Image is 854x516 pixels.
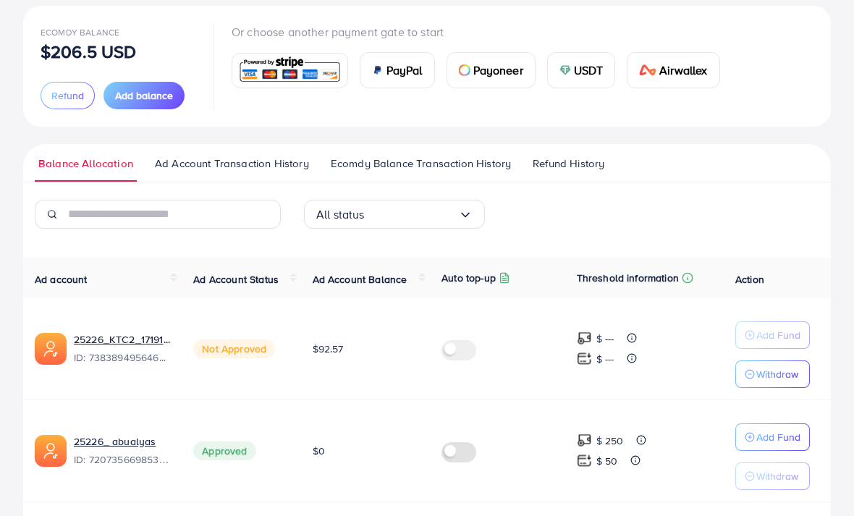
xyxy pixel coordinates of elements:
[41,26,119,38] span: Ecomdy Balance
[115,88,173,103] span: Add balance
[38,156,133,172] span: Balance Allocation
[74,332,170,365] div: <span class='underline'>25226_KTC2_1719197027716</span></br>7383894956466995201
[441,269,496,287] p: Auto top-up
[232,23,732,41] p: Or choose another payment gate to start
[792,451,843,505] iframe: Chat
[155,156,309,172] span: Ad Account Transaction History
[639,64,656,76] img: card
[51,88,84,103] span: Refund
[574,62,604,79] span: USDT
[386,62,423,79] span: PayPal
[237,55,343,86] img: card
[756,326,800,344] p: Add Fund
[103,82,185,109] button: Add balance
[313,272,407,287] span: Ad Account Balance
[756,365,798,383] p: Withdraw
[756,428,800,446] p: Add Fund
[41,43,137,60] p: $206.5 USD
[659,62,707,79] span: Airwallex
[596,350,614,368] p: $ ---
[316,203,365,226] span: All status
[577,453,592,468] img: top-up amount
[547,52,616,88] a: cardUSDT
[596,432,624,449] p: $ 250
[232,53,348,88] a: card
[627,52,719,88] a: cardAirwallex
[193,272,279,287] span: Ad Account Status
[304,200,485,229] div: Search for option
[74,434,170,449] a: 25226_ abualyas
[756,468,798,485] p: Withdraw
[74,452,170,467] span: ID: 7207356698539851778
[735,423,810,451] button: Add Fund
[596,330,614,347] p: $ ---
[577,351,592,366] img: top-up amount
[459,64,470,76] img: card
[35,333,67,365] img: ic-ads-acc.e4c84228.svg
[74,332,170,347] a: 25226_KTC2_1719197027716
[365,203,458,226] input: Search for option
[577,331,592,346] img: top-up amount
[577,269,679,287] p: Threshold information
[331,156,511,172] span: Ecomdy Balance Transaction History
[735,462,810,490] button: Withdraw
[41,82,95,109] button: Refund
[193,441,255,460] span: Approved
[577,433,592,448] img: top-up amount
[533,156,604,172] span: Refund History
[596,452,618,470] p: $ 50
[313,444,325,458] span: $0
[313,342,344,356] span: $92.57
[360,52,435,88] a: cardPayPal
[735,360,810,388] button: Withdraw
[372,64,384,76] img: card
[74,350,170,365] span: ID: 7383894956466995201
[35,272,88,287] span: Ad account
[74,434,170,468] div: <span class='underline'>25226_ abualyas</span></br>7207356698539851778
[735,272,764,287] span: Action
[35,435,67,467] img: ic-ads-acc.e4c84228.svg
[735,321,810,349] button: Add Fund
[193,339,275,358] span: Not Approved
[473,62,523,79] span: Payoneer
[447,52,536,88] a: cardPayoneer
[559,64,571,76] img: card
